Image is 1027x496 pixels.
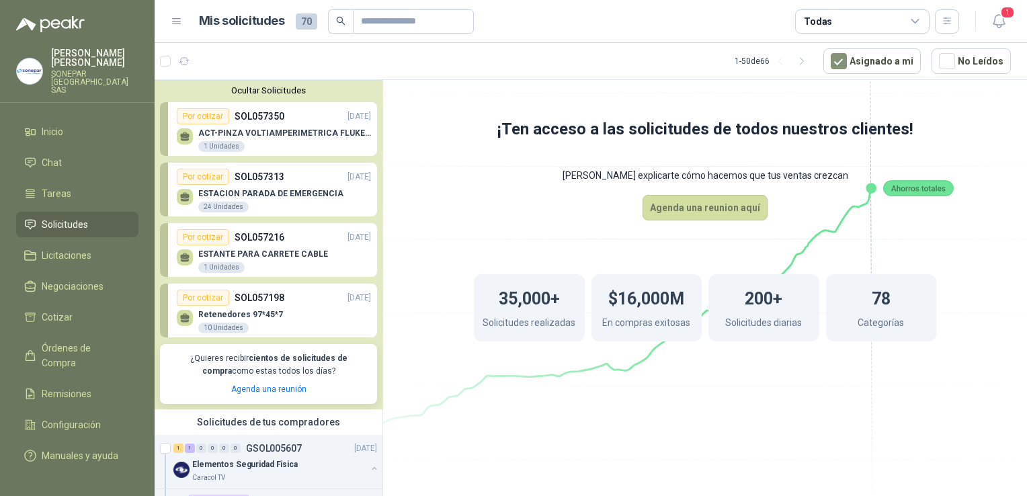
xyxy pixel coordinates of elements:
p: [DATE] [347,110,371,123]
span: Configuración [42,417,101,432]
p: Caracol TV [192,472,225,483]
button: Ocultar Solicitudes [160,85,377,95]
p: Elementos Seguridad Fisica [192,458,298,470]
div: 10 Unidades [198,323,249,333]
a: Configuración [16,412,138,438]
div: 24 Unidades [198,202,249,212]
div: Por cotizar [177,229,229,245]
a: Por cotizarSOL057313[DATE] ESTACION PARADA DE EMERGENCIA24 Unidades [160,163,377,216]
a: Por cotizarSOL057198[DATE] Retenedores 97*45*710 Unidades [160,284,377,337]
div: Por cotizar [177,108,229,124]
h1: 200+ [745,282,782,312]
a: Tareas [16,181,138,206]
p: En compras exitosas [602,315,690,333]
span: Solicitudes [42,217,88,232]
p: Categorías [858,315,904,333]
div: 1 [173,444,183,453]
h1: Mis solicitudes [199,11,285,31]
div: 0 [231,444,241,453]
div: 0 [208,444,218,453]
div: 1 [185,444,195,453]
a: Negociaciones [16,274,138,299]
p: ¿Quieres recibir como estas todos los días? [168,352,369,378]
p: ACT-PINZA VOLTIAMPERIMETRICA FLUKE 400 A [198,128,371,138]
p: SOL057216 [235,230,284,245]
p: Solicitudes realizadas [483,315,575,333]
img: Company Logo [173,462,190,478]
div: Ocultar SolicitudesPor cotizarSOL057350[DATE] ACT-PINZA VOLTIAMPERIMETRICA FLUKE 400 A1 UnidadesP... [155,80,382,409]
div: Solicitudes de tus compradores [155,409,382,435]
button: Agenda una reunion aquí [643,195,768,220]
a: Agenda una reunión [231,384,306,394]
div: 1 - 50 de 66 [735,50,813,72]
h1: 35,000+ [499,282,560,312]
p: Solicitudes diarias [725,315,802,333]
button: No Leídos [932,48,1011,74]
p: SOL057350 [235,109,284,124]
a: Licitaciones [16,243,138,268]
p: [DATE] [354,442,377,454]
a: Solicitudes [16,212,138,237]
img: Company Logo [17,58,42,84]
img: Logo peakr [16,16,85,32]
a: Chat [16,150,138,175]
span: search [336,16,345,26]
div: Por cotizar [177,290,229,306]
span: Tareas [42,186,71,201]
p: [PERSON_NAME] [PERSON_NAME] [51,48,138,67]
button: 1 [987,9,1011,34]
span: Inicio [42,124,63,139]
p: ESTANTE PARA CARRETE CABLE [198,249,328,259]
p: ESTACION PARADA DE EMERGENCIA [198,189,343,198]
div: Todas [804,14,832,29]
p: SONEPAR [GEOGRAPHIC_DATA] SAS [51,70,138,94]
div: 1 Unidades [198,262,245,273]
span: Remisiones [42,386,91,401]
button: Asignado a mi [823,48,921,74]
span: Negociaciones [42,279,104,294]
div: 0 [196,444,206,453]
a: Remisiones [16,381,138,407]
span: Órdenes de Compra [42,341,126,370]
p: Retenedores 97*45*7 [198,310,283,319]
span: 70 [296,13,317,30]
a: Por cotizarSOL057350[DATE] ACT-PINZA VOLTIAMPERIMETRICA FLUKE 400 A1 Unidades [160,102,377,156]
a: Inicio [16,119,138,144]
a: Por cotizarSOL057216[DATE] ESTANTE PARA CARRETE CABLE1 Unidades [160,223,377,277]
a: 1 1 0 0 0 0 GSOL005607[DATE] Company LogoElementos Seguridad FisicaCaracol TV [173,440,380,483]
p: [DATE] [347,292,371,304]
span: Cotizar [42,310,73,325]
p: [DATE] [347,171,371,183]
a: Cotizar [16,304,138,330]
span: Manuales y ayuda [42,448,118,463]
a: Órdenes de Compra [16,335,138,376]
p: [DATE] [347,231,371,244]
span: Chat [42,155,62,170]
h1: 78 [872,282,891,312]
div: Por cotizar [177,169,229,185]
b: cientos de solicitudes de compra [202,354,347,376]
span: Licitaciones [42,248,91,263]
span: 1 [1000,6,1015,19]
p: GSOL005607 [246,444,302,453]
div: 0 [219,444,229,453]
div: 1 Unidades [198,141,245,152]
p: SOL057313 [235,169,284,184]
a: Manuales y ayuda [16,443,138,468]
p: SOL057198 [235,290,284,305]
h1: $16,000M [608,282,684,312]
